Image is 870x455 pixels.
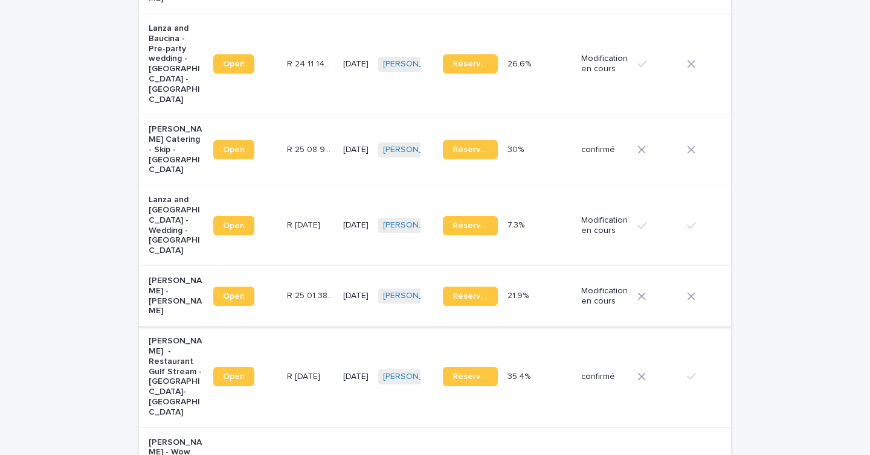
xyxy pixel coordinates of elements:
[213,140,254,159] a: Open
[149,276,204,316] p: [PERSON_NAME] - [PERSON_NAME]
[453,145,488,154] span: Réservation
[581,54,628,74] p: Modification en cours
[149,124,204,175] p: [PERSON_NAME] Catering - Skip - [GEOGRAPHIC_DATA]
[139,266,823,326] tr: [PERSON_NAME] - [PERSON_NAME]OpenR 25 01 3822R 25 01 3822 [DATE][PERSON_NAME] Réservation21.9%21....
[453,221,488,230] span: Réservation
[507,142,526,155] p: 30%
[581,286,628,307] p: Modification en cours
[383,291,449,301] a: [PERSON_NAME]
[443,367,498,386] a: Réservation
[453,372,488,381] span: Réservation
[581,145,628,155] p: confirmé
[453,292,488,301] span: Réservation
[383,372,449,382] a: [PERSON_NAME]
[149,195,204,256] p: Lanza and [GEOGRAPHIC_DATA] - Wedding - [GEOGRAPHIC_DATA]
[383,145,449,155] a: [PERSON_NAME]
[223,145,245,154] span: Open
[223,372,245,381] span: Open
[343,372,369,382] p: [DATE]
[383,220,449,231] a: [PERSON_NAME]
[343,291,369,301] p: [DATE]
[287,369,323,382] p: R 25 07 1921
[343,59,369,69] p: [DATE]
[149,24,204,104] p: Lanza and Baucina - Pre-party wedding - [GEOGRAPHIC_DATA] - [GEOGRAPHIC_DATA]
[343,145,369,155] p: [DATE]
[213,216,254,235] a: Open
[139,115,823,185] tr: [PERSON_NAME] Catering - Skip - [GEOGRAPHIC_DATA]OpenR 25 08 962R 25 08 962 [DATE][PERSON_NAME] R...
[507,218,527,231] p: 7.3%
[453,60,488,68] span: Réservation
[581,215,628,236] p: Modification en cours
[223,221,245,230] span: Open
[213,287,254,306] a: Open
[139,13,823,114] tr: Lanza and Baucina - Pre-party wedding - [GEOGRAPHIC_DATA] - [GEOGRAPHIC_DATA]OpenR 24 11 1478R 24...
[223,60,245,68] span: Open
[443,287,498,306] a: Réservation
[287,218,323,231] p: R 24 12 2052
[287,142,336,155] p: R 25 08 962
[581,372,628,382] p: confirmé
[443,140,498,159] a: Réservation
[139,326,823,427] tr: [PERSON_NAME] - Restaurant Gulf Stream - [GEOGRAPHIC_DATA]-[GEOGRAPHIC_DATA]OpenR [DATE]R [DATE] ...
[223,292,245,301] span: Open
[213,367,254,386] a: Open
[343,220,369,231] p: [DATE]
[507,57,533,69] p: 26.6%
[213,54,254,74] a: Open
[139,185,823,266] tr: Lanza and [GEOGRAPHIC_DATA] - Wedding - [GEOGRAPHIC_DATA]OpenR [DATE]R [DATE] [DATE][PERSON_NAME]...
[507,369,533,382] p: 35.4%
[287,57,336,69] p: R 24 11 1478
[287,288,336,301] p: R 25 01 3822
[443,54,498,74] a: Réservation
[383,59,449,69] a: [PERSON_NAME]
[507,288,531,301] p: 21.9%
[443,216,498,235] a: Réservation
[149,336,204,417] p: [PERSON_NAME] - Restaurant Gulf Stream - [GEOGRAPHIC_DATA]-[GEOGRAPHIC_DATA]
